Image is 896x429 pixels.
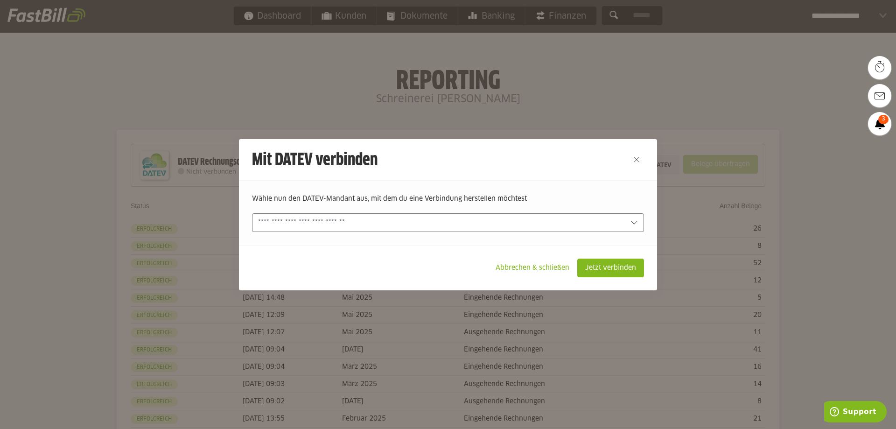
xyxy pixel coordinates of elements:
[868,112,891,135] a: 3
[488,259,577,277] sl-button: Abbrechen & schließen
[577,259,644,277] sl-button: Jetzt verbinden
[252,194,644,204] p: Wähle nun den DATEV-Mandant aus, mit dem du eine Verbindung herstellen möchtest
[878,115,889,124] span: 3
[824,401,887,424] iframe: Öffnet ein Widget, in dem Sie weitere Informationen finden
